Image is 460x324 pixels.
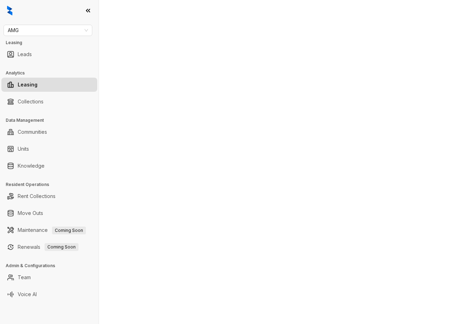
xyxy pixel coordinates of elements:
a: Voice AI [18,287,37,301]
a: Rent Collections [18,189,56,203]
a: Move Outs [18,206,43,220]
h3: Resident Operations [6,181,99,188]
span: Coming Soon [45,243,78,251]
a: Knowledge [18,159,45,173]
h3: Data Management [6,117,99,124]
a: Collections [18,95,43,109]
h3: Admin & Configurations [6,263,99,269]
a: Leasing [18,78,37,92]
li: Move Outs [1,206,97,220]
a: Units [18,142,29,156]
li: Communities [1,125,97,139]
a: Team [18,270,31,284]
li: Renewals [1,240,97,254]
img: logo [7,6,12,16]
a: Communities [18,125,47,139]
li: Voice AI [1,287,97,301]
span: Coming Soon [52,227,86,234]
li: Leasing [1,78,97,92]
li: Team [1,270,97,284]
li: Rent Collections [1,189,97,203]
a: Leads [18,47,32,61]
li: Knowledge [1,159,97,173]
a: RenewalsComing Soon [18,240,78,254]
li: Units [1,142,97,156]
li: Leads [1,47,97,61]
h3: Analytics [6,70,99,76]
li: Maintenance [1,223,97,237]
span: AMG [8,25,88,36]
h3: Leasing [6,40,99,46]
li: Collections [1,95,97,109]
